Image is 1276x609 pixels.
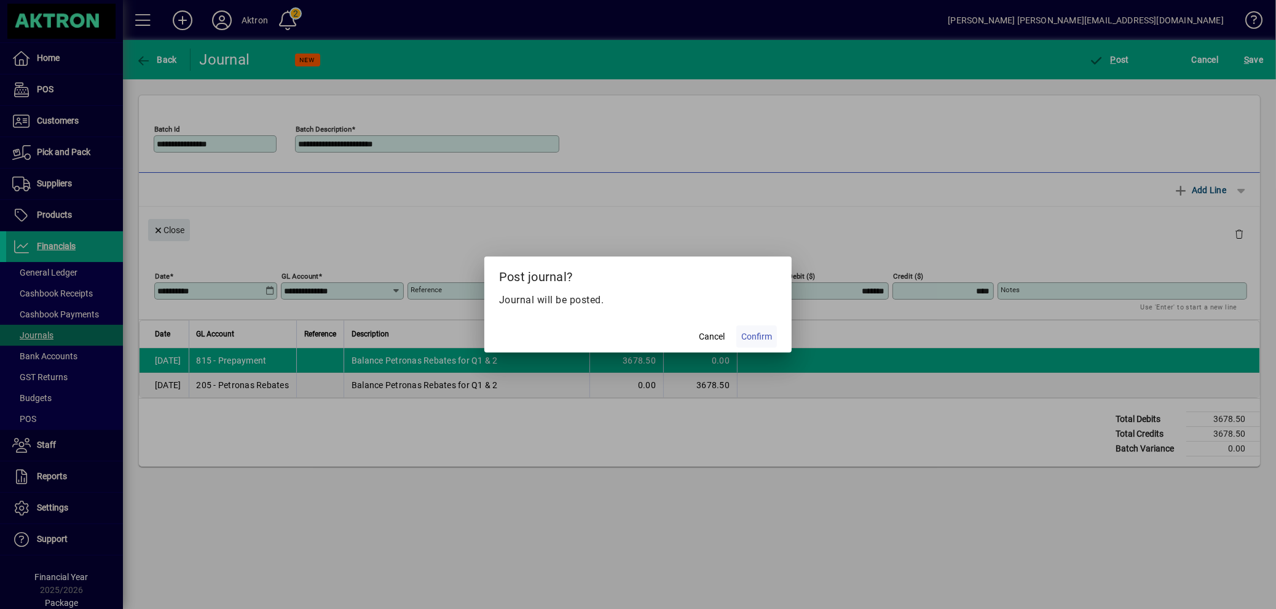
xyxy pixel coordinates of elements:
span: Cancel [699,330,725,343]
button: Cancel [692,325,731,348]
button: Confirm [736,325,777,348]
p: Journal will be posted. [499,293,777,308]
h2: Post journal? [484,257,792,292]
span: Confirm [741,330,772,343]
